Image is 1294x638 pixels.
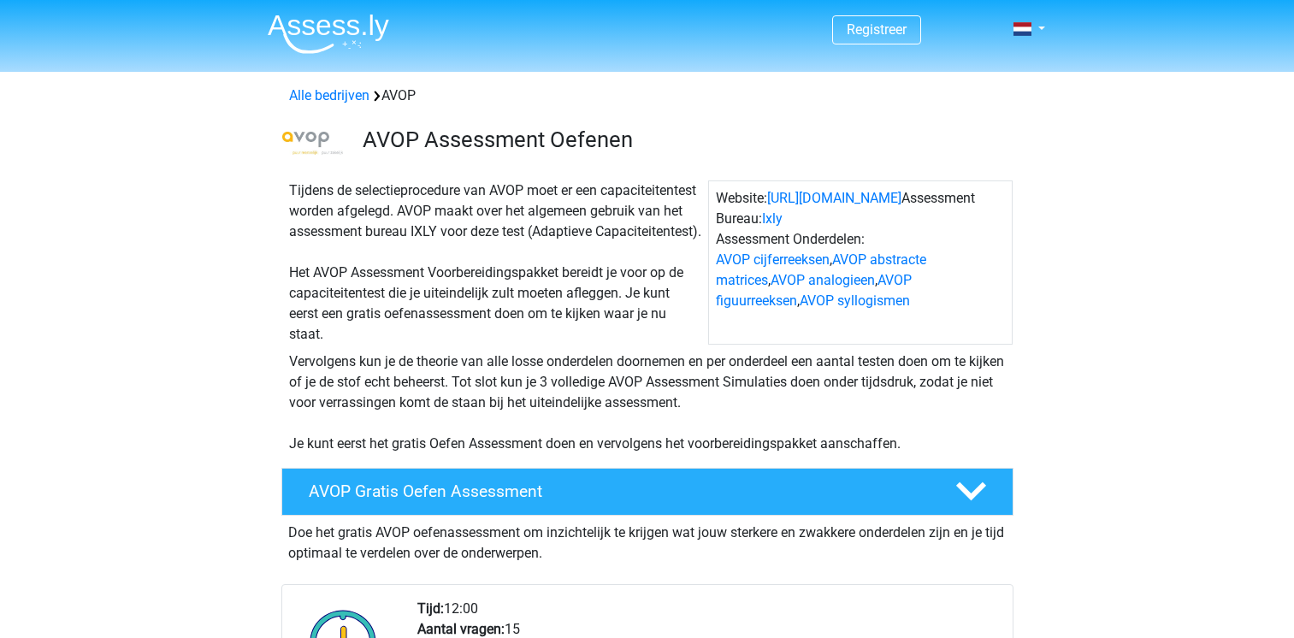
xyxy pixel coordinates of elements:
[800,292,910,309] a: AVOP syllogismen
[716,251,830,268] a: AVOP cijferreeksen
[309,481,928,501] h4: AVOP Gratis Oefen Assessment
[281,516,1013,564] div: Doe het gratis AVOP oefenassessment om inzichtelijk te krijgen wat jouw sterkere en zwakkere onde...
[268,14,389,54] img: Assessly
[847,21,907,38] a: Registreer
[289,87,369,103] a: Alle bedrijven
[762,210,783,227] a: Ixly
[282,180,708,345] div: Tijdens de selectieprocedure van AVOP moet er een capaciteitentest worden afgelegd. AVOP maakt ov...
[282,86,1013,106] div: AVOP
[282,351,1013,454] div: Vervolgens kun je de theorie van alle losse onderdelen doornemen en per onderdeel een aantal test...
[417,621,505,637] b: Aantal vragen:
[716,251,926,288] a: AVOP abstracte matrices
[708,180,1013,345] div: Website: Assessment Bureau: Assessment Onderdelen: , , , ,
[363,127,1000,153] h3: AVOP Assessment Oefenen
[275,468,1020,516] a: AVOP Gratis Oefen Assessment
[716,272,912,309] a: AVOP figuurreeksen
[417,600,444,617] b: Tijd:
[767,190,901,206] a: [URL][DOMAIN_NAME]
[771,272,875,288] a: AVOP analogieen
